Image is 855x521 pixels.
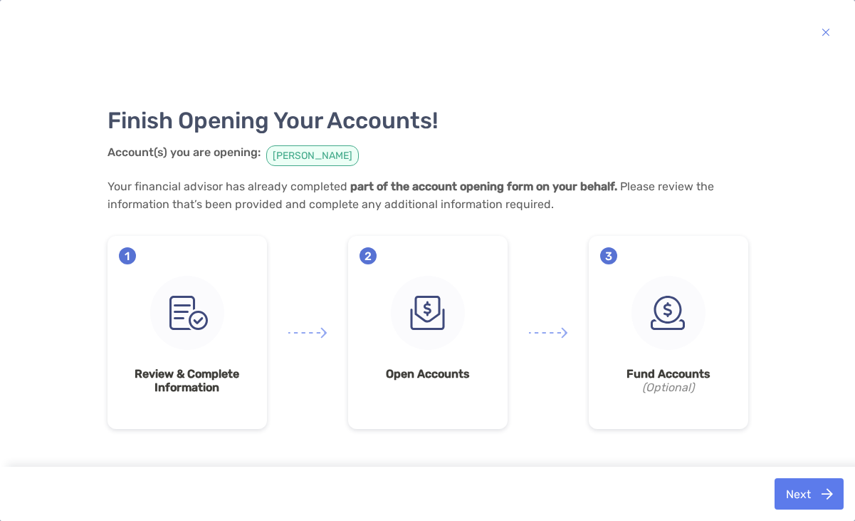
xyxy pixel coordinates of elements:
[350,180,617,193] strong: part of the account opening form on your behalf.
[600,247,617,264] span: 3
[150,276,224,350] img: step
[266,145,359,166] span: [PERSON_NAME]
[631,276,705,350] img: step
[775,478,844,510] button: Next
[360,247,377,264] span: 2
[822,488,833,500] img: button icon
[391,276,465,350] img: step
[119,367,256,394] strong: Review & Complete Information
[600,367,737,381] strong: Fund Accounts
[600,381,737,394] i: (Optional)
[822,24,830,41] img: button icon
[107,177,748,213] p: Your financial advisor has already completed Please review the information that’s been provided a...
[107,107,748,134] h3: Finish Opening Your Accounts!
[529,327,567,339] img: arrow
[288,327,327,339] img: arrow
[119,247,136,264] span: 1
[107,145,261,159] strong: Account(s) you are opening:
[360,367,496,381] strong: Open Accounts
